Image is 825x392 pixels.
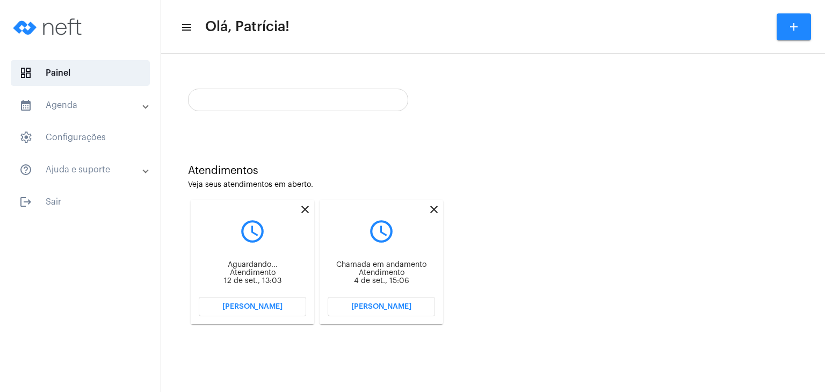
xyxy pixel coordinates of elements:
div: 4 de set., 15:06 [328,277,435,285]
button: [PERSON_NAME] [199,297,306,316]
mat-icon: close [428,203,440,216]
div: Aguardando... [199,261,306,269]
mat-icon: sidenav icon [19,195,32,208]
span: [PERSON_NAME] [222,303,283,310]
span: Olá, Patrícia! [205,18,290,35]
button: [PERSON_NAME] [328,297,435,316]
mat-icon: sidenav icon [19,99,32,112]
div: Atendimento [199,269,306,277]
span: Painel [11,60,150,86]
div: Veja seus atendimentos em aberto. [188,181,798,189]
span: sidenav icon [19,67,32,79]
span: Sair [11,189,150,215]
mat-icon: sidenav icon [19,163,32,176]
div: 12 de set., 13:03 [199,277,306,285]
mat-icon: query_builder [199,218,306,245]
mat-icon: sidenav icon [180,21,191,34]
mat-icon: query_builder [328,218,435,245]
mat-panel-title: Agenda [19,99,143,112]
span: Configurações [11,125,150,150]
mat-panel-title: Ajuda e suporte [19,163,143,176]
div: Atendimentos [188,165,798,177]
mat-icon: close [299,203,312,216]
span: sidenav icon [19,131,32,144]
div: Atendimento [328,269,435,277]
img: logo-neft-novo-2.png [9,5,89,48]
span: [PERSON_NAME] [351,303,411,310]
mat-expansion-panel-header: sidenav iconAgenda [6,92,161,118]
div: Chamada em andamento [328,261,435,269]
mat-icon: add [787,20,800,33]
mat-expansion-panel-header: sidenav iconAjuda e suporte [6,157,161,183]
